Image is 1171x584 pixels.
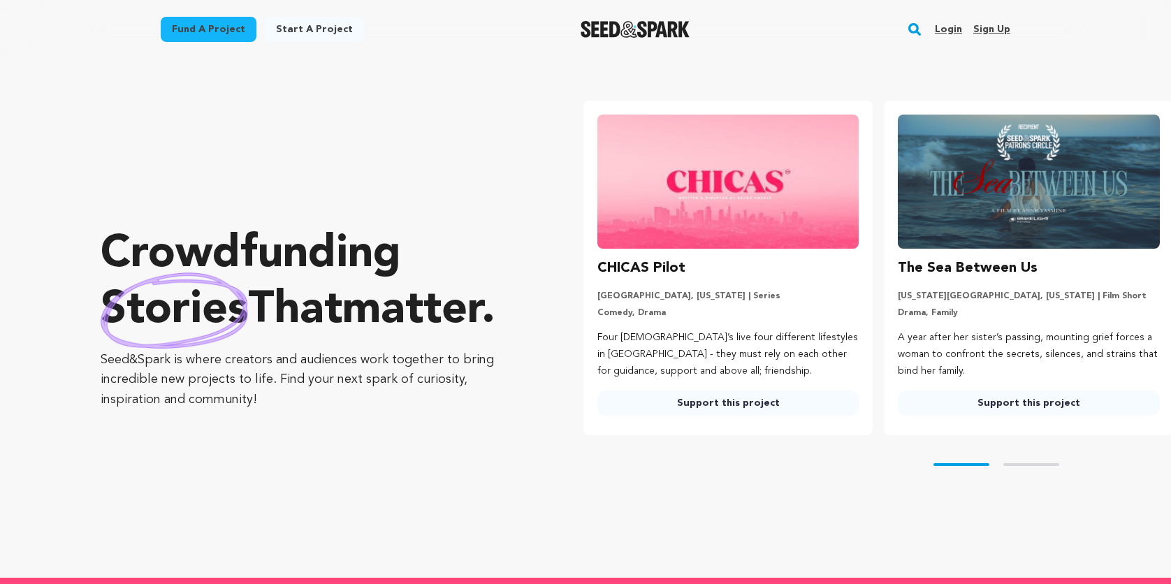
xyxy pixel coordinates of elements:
[161,17,256,42] a: Fund a project
[898,330,1160,379] p: A year after her sister’s passing, mounting grief forces a woman to confront the secrets, silence...
[597,115,859,249] img: CHICAS Pilot image
[101,227,528,339] p: Crowdfunding that .
[597,307,859,319] p: Comedy, Drama
[265,17,364,42] a: Start a project
[101,272,248,349] img: hand sketched image
[898,257,1038,279] h3: The Sea Between Us
[898,307,1160,319] p: Drama, Family
[597,330,859,379] p: Four [DEMOGRAPHIC_DATA]’s live four different lifestyles in [GEOGRAPHIC_DATA] - they must rely on...
[101,350,528,410] p: Seed&Spark is where creators and audiences work together to bring incredible new projects to life...
[597,291,859,302] p: [GEOGRAPHIC_DATA], [US_STATE] | Series
[973,18,1010,41] a: Sign up
[581,21,690,38] img: Seed&Spark Logo Dark Mode
[342,289,481,333] span: matter
[935,18,962,41] a: Login
[597,390,859,416] a: Support this project
[597,257,685,279] h3: CHICAS Pilot
[898,115,1160,249] img: The Sea Between Us image
[898,390,1160,416] a: Support this project
[898,291,1160,302] p: [US_STATE][GEOGRAPHIC_DATA], [US_STATE] | Film Short
[581,21,690,38] a: Seed&Spark Homepage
